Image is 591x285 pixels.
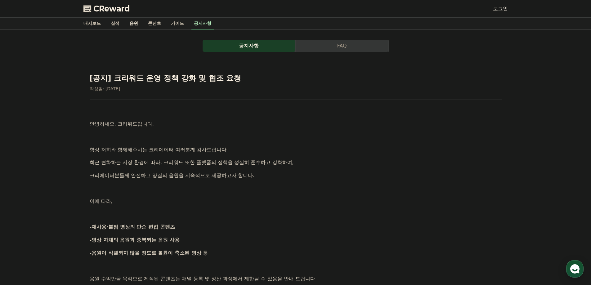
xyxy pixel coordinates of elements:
p: 크리에이터분들께 안전하고 양질의 음원을 지속적으로 제공하고자 합니다. [90,171,502,180]
a: 음원 [124,18,143,29]
p: 이에 따라, [90,197,502,205]
p: 안녕하세요, 크리워드입니다. [90,120,502,128]
p: 항상 저희와 함께해주시는 크리에이터 여러분께 감사드립니다. [90,146,502,154]
a: 공지사항 [191,18,214,29]
span: 설정 [96,206,103,211]
a: CReward [83,4,130,14]
span: 홈 [20,206,23,211]
button: 공지사항 [203,40,295,52]
a: 대화 [41,197,80,212]
a: 콘텐츠 [143,18,166,29]
span: CReward [93,4,130,14]
h2: [공지] 크리워드 운영 정책 강화 및 협조 요청 [90,73,502,83]
a: 대시보드 [78,18,106,29]
p: 음원 수익만을 목적으로 제작된 콘텐츠는 채널 등록 및 정산 과정에서 제한될 수 있음을 안내 드립니다. [90,275,502,283]
span: 대화 [57,206,64,211]
a: 로그인 [493,5,508,12]
strong: -영상 자체의 음원과 중복되는 음원 사용 [90,237,180,243]
a: 설정 [80,197,119,212]
strong: -재사용·불펌 영상의 단순 편집 콘텐츠 [90,224,175,230]
a: 실적 [106,18,124,29]
button: FAQ [296,40,388,52]
p: 최근 변화하는 시장 환경에 따라, 크리워드 또한 플랫폼의 정책을 성실히 준수하고 강화하여, [90,158,502,167]
a: 홈 [2,197,41,212]
strong: -음원이 식별되지 않을 정도로 볼륨이 축소된 영상 등 [90,250,208,256]
span: 작성일: [DATE] [90,86,120,91]
a: 가이드 [166,18,189,29]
